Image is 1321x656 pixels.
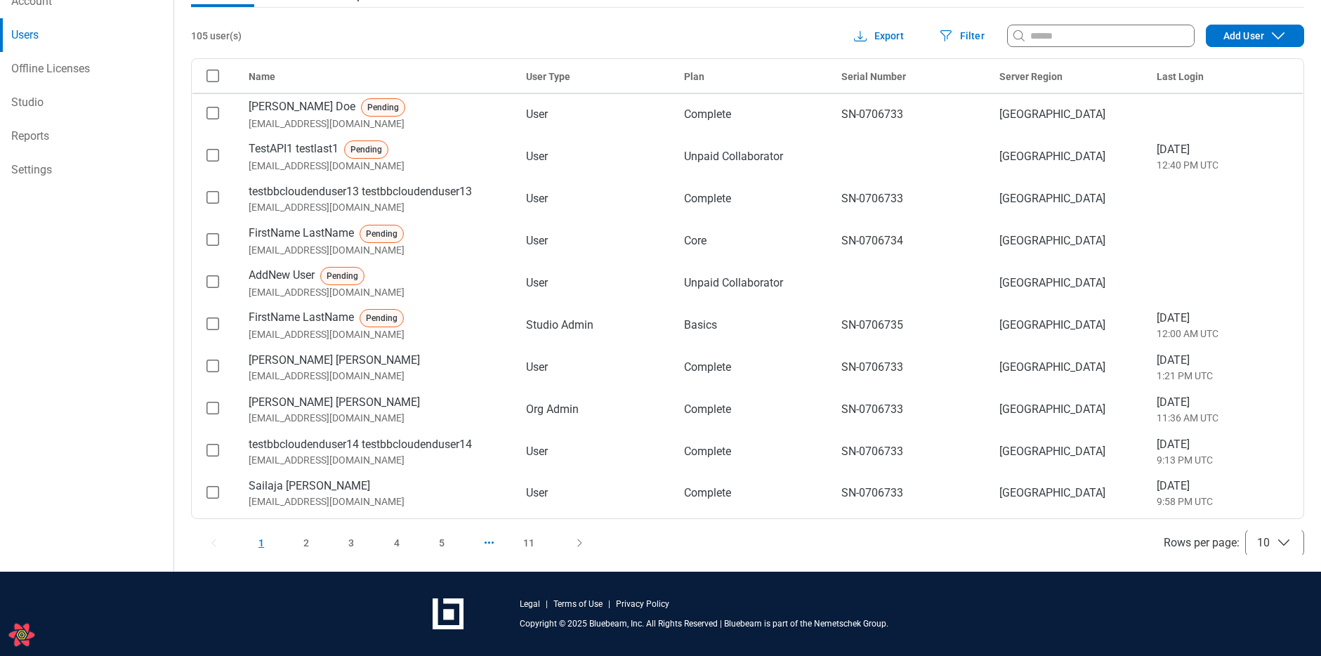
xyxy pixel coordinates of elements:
td: [GEOGRAPHIC_DATA] [988,304,1146,346]
div: Add User [1207,27,1303,44]
div: [EMAIL_ADDRESS][DOMAIN_NAME] [249,327,504,341]
td: SN-0706735 [830,304,988,346]
div: [EMAIL_ADDRESS][DOMAIN_NAME] [249,369,504,383]
div: Sailaja [PERSON_NAME] [249,478,504,494]
button: Add User [1206,25,1304,47]
td: Complete [673,93,831,136]
button: 5 [422,532,461,554]
td: Complete [673,431,831,473]
span: [DATE] [1157,352,1292,369]
td: SN-0706733 [830,388,988,431]
div: | | [520,598,669,610]
button: 11 [506,532,551,554]
span: 10 [1257,536,1270,550]
span: 11:36 AM UTC [1157,411,1292,425]
td: SN-0706734 [830,220,988,262]
td: Studio Admin [515,304,673,346]
p: Pending [344,140,388,159]
div: 105 user(s) [191,29,242,43]
div: Name [249,70,504,84]
td: SN-0706733 [830,178,988,220]
td: User [515,346,673,388]
div: [EMAIL_ADDRESS][DOMAIN_NAME] [249,243,504,257]
td: [GEOGRAPHIC_DATA] [988,431,1146,473]
td: [GEOGRAPHIC_DATA] [988,388,1146,431]
td: User [515,262,673,304]
button: Previous Page [191,532,236,554]
button: 4 [377,532,416,554]
div: [EMAIL_ADDRESS][DOMAIN_NAME] [249,411,504,425]
table: bb-data-table [192,59,1303,515]
td: Complete [673,388,831,431]
span: 12:40 PM UTC [1157,158,1292,172]
svg: checkbox [206,444,219,457]
td: Core [673,220,831,262]
span: [DATE] [1157,436,1292,453]
svg: checkbox [206,70,219,82]
td: User [515,220,673,262]
td: [GEOGRAPHIC_DATA] [988,220,1146,262]
td: SN-0706733 [830,431,988,473]
td: [GEOGRAPHIC_DATA] [988,178,1146,220]
div: Plan [684,70,820,84]
td: User [515,431,673,473]
span: 1:21 PM UTC [1157,369,1292,383]
td: [GEOGRAPHIC_DATA] [988,136,1146,178]
div: [EMAIL_ADDRESS][DOMAIN_NAME] [249,159,504,173]
div: FirstName LastName [249,309,504,327]
svg: checkbox [206,317,219,330]
div: FirstName LastName [249,225,504,243]
button: Select Page [467,532,501,554]
td: [GEOGRAPHIC_DATA] [988,473,1146,515]
span: [DATE] [1157,478,1292,494]
svg: checkbox [206,360,219,372]
p: Pending [360,309,404,327]
button: Next Page [557,532,602,554]
svg: checkbox [206,486,219,499]
td: User [515,178,673,220]
td: User [515,93,673,136]
button: 2 [287,532,326,554]
td: Basics [673,304,831,346]
td: SN-0706733 [830,346,988,388]
div: testbbcloudenduser13 testbbcloudenduser13 [249,183,504,200]
div: [PERSON_NAME] Doe [249,98,504,117]
div: [EMAIL_ADDRESS][DOMAIN_NAME] [249,285,504,299]
td: [GEOGRAPHIC_DATA] [988,93,1146,136]
td: Unpaid Collaborator [673,136,831,178]
svg: checkbox [206,233,219,246]
td: Complete [673,178,831,220]
svg: checkbox [206,402,219,414]
span: Rows per page : [1164,534,1240,551]
td: SN-0706733 [830,473,988,515]
p: Copyright © 2025 Bluebeam, Inc. All Rights Reserved | Bluebeam is part of the Nemetschek Group. [520,618,888,629]
svg: checkbox [206,107,219,119]
span: [DATE] [1157,141,1292,158]
span: [DATE] [1157,394,1292,411]
button: Rows per page [1245,529,1304,557]
div: [EMAIL_ADDRESS][DOMAIN_NAME] [249,494,504,509]
td: [GEOGRAPHIC_DATA] [988,346,1146,388]
div: [EMAIL_ADDRESS][DOMAIN_NAME] [249,117,504,131]
a: Privacy Policy [616,598,669,610]
a: Legal [520,598,540,610]
td: [GEOGRAPHIC_DATA] [988,262,1146,304]
div: [EMAIL_ADDRESS][DOMAIN_NAME] [249,453,504,467]
span: 9:58 PM UTC [1157,494,1292,509]
div: TestAPI1 testlast1 [249,140,504,159]
button: 1 [242,532,281,554]
td: Complete [673,473,831,515]
p: Pending [320,267,364,285]
span: [DATE] [1157,310,1292,327]
td: Org Admin [515,388,673,431]
a: Terms of Use [553,598,603,610]
div: Server Region [999,70,1135,84]
button: Filter [921,25,1001,47]
td: User [515,473,673,515]
div: AddNew User [249,267,504,285]
span: 9:13 PM UTC [1157,453,1292,467]
td: SN-0706733 [830,93,988,136]
svg: checkbox [206,191,219,204]
p: Pending [361,98,405,117]
div: Serial Number [841,70,977,84]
